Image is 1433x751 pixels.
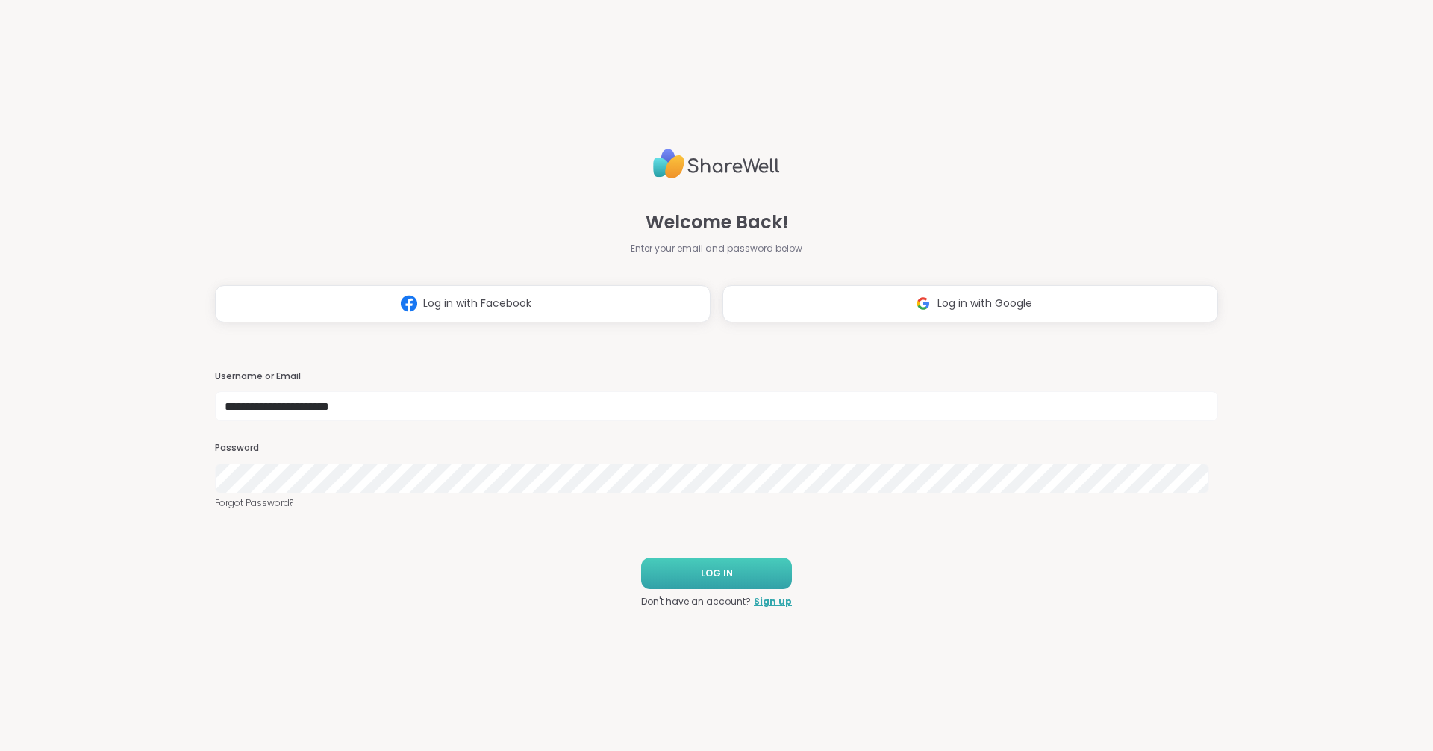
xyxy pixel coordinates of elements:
[423,296,531,311] span: Log in with Facebook
[722,285,1218,322] button: Log in with Google
[701,567,733,580] span: LOG IN
[215,370,1218,383] h3: Username or Email
[215,496,1218,510] a: Forgot Password?
[909,290,937,317] img: ShareWell Logomark
[395,290,423,317] img: ShareWell Logomark
[653,143,780,185] img: ShareWell Logo
[215,442,1218,455] h3: Password
[215,285,711,322] button: Log in with Facebook
[641,558,792,589] button: LOG IN
[631,242,802,255] span: Enter your email and password below
[646,209,788,236] span: Welcome Back!
[754,595,792,608] a: Sign up
[937,296,1032,311] span: Log in with Google
[641,595,751,608] span: Don't have an account?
